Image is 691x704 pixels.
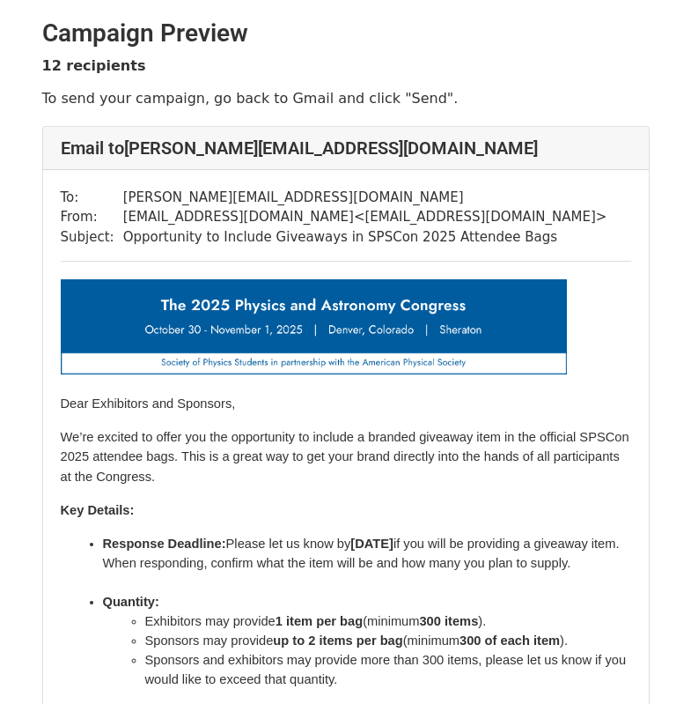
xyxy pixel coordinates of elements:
span: Dear Exhibitors and Sponsors, [61,396,236,411]
span: We’re excited to offer you the opportunity to include a branded giveaway item in the official SPS... [61,430,633,483]
span: Please let us know by [226,537,351,551]
span: up to 2 items per bag [273,634,402,648]
span: if you will be providing a giveaway item. When responding, confirm what the item will be and how ... [103,537,623,570]
span: 300 items [419,614,478,628]
p: To send your campaign, go back to Gmail and click "Send". [42,89,650,107]
span: [DATE] [350,537,393,551]
h2: Campaign Preview [42,19,650,48]
td: Subject: [61,227,123,248]
span: ). [560,634,568,648]
span: Key Details: [61,503,135,517]
span: Exhibitors may provide [145,614,276,628]
span: Sponsors and exhibitors may provide more than 300 items, please let us know if you would like to ... [145,653,630,686]
span: Response Deadline: [103,537,226,551]
strong: 12 recipients [42,57,146,74]
td: [EMAIL_ADDRESS][DOMAIN_NAME] < [EMAIL_ADDRESS][DOMAIN_NAME] > [123,207,607,227]
h4: Email to [PERSON_NAME][EMAIL_ADDRESS][DOMAIN_NAME] [61,137,631,159]
td: From: [61,207,123,227]
td: Opportunity to Include Giveaways in SPSCon 2025 Attendee Bags [123,227,607,248]
span: Sponsors may provide [145,634,274,648]
td: [PERSON_NAME][EMAIL_ADDRESS][DOMAIN_NAME] [123,188,607,208]
span: ). [478,614,486,628]
span: (minimum [363,614,419,628]
span: (minimum [403,634,459,648]
td: To: [61,188,123,208]
span: 300 of each item [459,634,560,648]
span: 1 item per bag [276,614,363,628]
span: Quantity: [103,595,159,609]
